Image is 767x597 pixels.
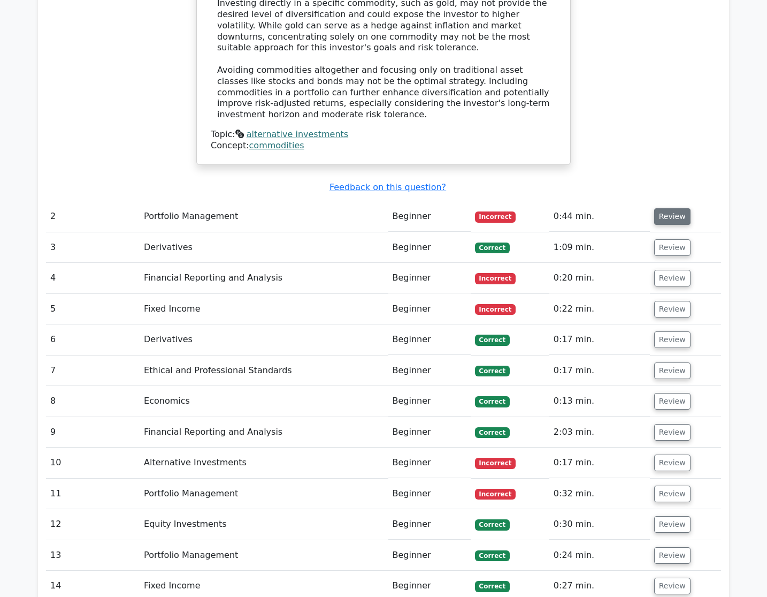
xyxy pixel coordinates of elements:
span: Correct [475,335,510,345]
a: alternative investments [247,129,348,139]
td: Beginner [388,201,471,232]
td: 0:17 min. [549,448,650,478]
button: Review [654,455,691,471]
button: Review [654,270,691,286]
td: 5 [46,294,140,324]
button: Review [654,486,691,502]
td: Financial Reporting and Analysis [140,263,388,293]
td: 2:03 min. [549,417,650,448]
div: Topic: [211,129,556,140]
td: 11 [46,479,140,509]
td: Beginner [388,294,471,324]
button: Review [654,547,691,564]
span: Incorrect [475,304,516,315]
td: Derivatives [140,324,388,355]
td: Portfolio Management [140,201,388,232]
td: Derivatives [140,232,388,263]
td: Portfolio Management [140,479,388,509]
td: 7 [46,356,140,386]
td: 0:32 min. [549,479,650,509]
td: Alternative Investments [140,448,388,478]
td: 0:20 min. [549,263,650,293]
td: Equity Investments [140,509,388,540]
span: Correct [475,396,510,407]
td: Beginner [388,417,471,448]
td: 6 [46,324,140,355]
td: 0:44 min. [549,201,650,232]
button: Review [654,301,691,318]
td: 4 [46,263,140,293]
span: Correct [475,366,510,376]
td: Beginner [388,448,471,478]
td: Portfolio Management [140,540,388,571]
td: Economics [140,386,388,417]
button: Review [654,208,691,225]
button: Review [654,516,691,533]
td: Beginner [388,324,471,355]
span: Incorrect [475,211,516,222]
span: Incorrect [475,273,516,284]
span: Incorrect [475,458,516,468]
td: Beginner [388,232,471,263]
td: Ethical and Professional Standards [140,356,388,386]
td: 2 [46,201,140,232]
td: Beginner [388,386,471,417]
span: Incorrect [475,489,516,500]
td: 3 [46,232,140,263]
td: Beginner [388,509,471,540]
span: Correct [475,550,510,561]
td: 8 [46,386,140,417]
span: Correct [475,581,510,592]
td: Beginner [388,479,471,509]
span: Correct [475,243,510,253]
td: 0:17 min. [549,356,650,386]
td: 0:24 min. [549,540,650,571]
span: Correct [475,519,510,530]
td: 12 [46,509,140,540]
td: Financial Reporting and Analysis [140,417,388,448]
td: Beginner [388,540,471,571]
td: 13 [46,540,140,571]
button: Review [654,362,691,379]
button: Review [654,393,691,410]
a: commodities [249,140,304,150]
td: 9 [46,417,140,448]
button: Review [654,239,691,256]
td: 1:09 min. [549,232,650,263]
button: Review [654,578,691,594]
td: Beginner [388,356,471,386]
span: Correct [475,427,510,438]
td: 0:17 min. [549,324,650,355]
button: Review [654,331,691,348]
td: Fixed Income [140,294,388,324]
td: 0:30 min. [549,509,650,540]
td: 0:22 min. [549,294,650,324]
td: Beginner [388,263,471,293]
button: Review [654,424,691,441]
td: 0:13 min. [549,386,650,417]
div: Concept: [211,140,556,152]
td: 10 [46,448,140,478]
a: Feedback on this question? [329,182,446,192]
